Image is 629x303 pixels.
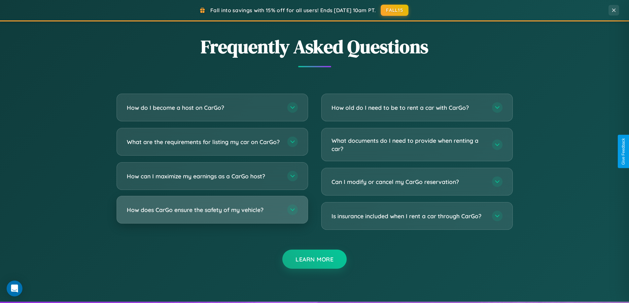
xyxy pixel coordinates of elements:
[7,281,22,296] div: Open Intercom Messenger
[127,104,281,112] h3: How do I become a host on CarGo?
[127,138,281,146] h3: What are the requirements for listing my car on CarGo?
[381,5,408,16] button: FALL15
[332,104,485,112] h3: How old do I need to be to rent a car with CarGo?
[332,178,485,186] h3: Can I modify or cancel my CarGo reservation?
[332,212,485,220] h3: Is insurance included when I rent a car through CarGo?
[621,138,626,165] div: Give Feedback
[127,172,281,180] h3: How can I maximize my earnings as a CarGo host?
[282,250,347,269] button: Learn More
[127,206,281,214] h3: How does CarGo ensure the safety of my vehicle?
[210,7,376,14] span: Fall into savings with 15% off for all users! Ends [DATE] 10am PT.
[117,34,513,59] h2: Frequently Asked Questions
[332,136,485,153] h3: What documents do I need to provide when renting a car?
